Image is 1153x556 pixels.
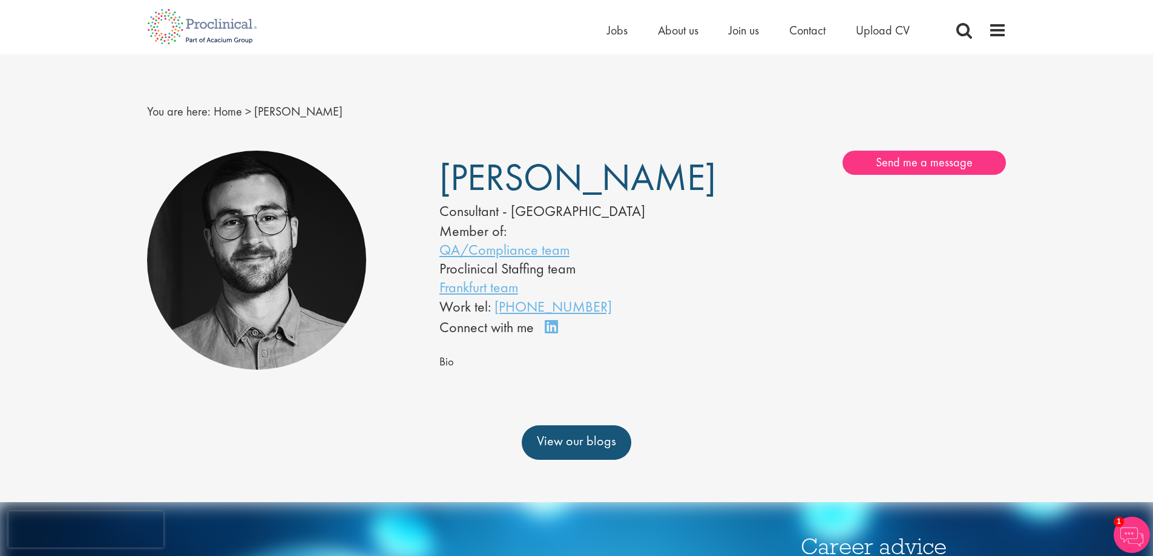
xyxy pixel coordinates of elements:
[789,22,826,38] a: Contact
[439,278,518,296] a: Frankfurt team
[494,297,612,316] a: [PHONE_NUMBER]
[439,355,454,369] span: Bio
[439,153,716,201] span: [PERSON_NAME]
[1114,517,1124,527] span: 1
[439,201,686,221] div: Consultant - [GEOGRAPHIC_DATA]
[607,22,628,38] a: Jobs
[8,511,163,548] iframe: reCAPTCHA
[1114,517,1150,553] img: Chatbot
[439,221,507,240] label: Member of:
[245,103,251,119] span: >
[439,297,491,316] span: Work tel:
[729,22,759,38] a: Join us
[439,259,686,278] li: Proclinical Staffing team
[522,425,631,459] a: View our blogs
[439,240,570,259] a: QA/Compliance team
[147,103,211,119] span: You are here:
[658,22,698,38] a: About us
[254,103,343,119] span: [PERSON_NAME]
[147,151,367,370] img: Marius Busch
[856,22,910,38] a: Upload CV
[214,103,242,119] a: breadcrumb link
[843,151,1006,175] a: Send me a message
